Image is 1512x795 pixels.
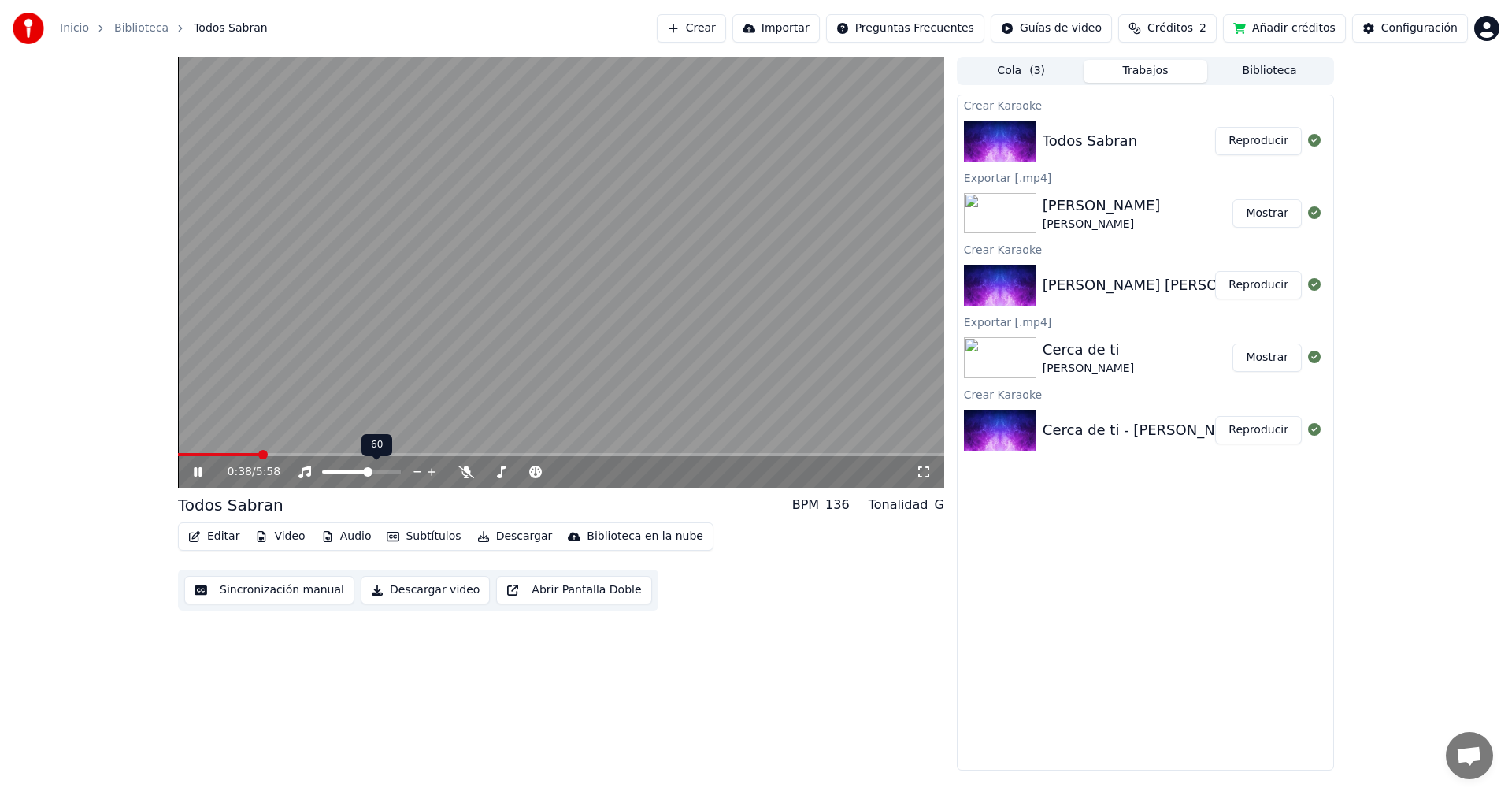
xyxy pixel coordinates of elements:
[1043,361,1134,377] div: [PERSON_NAME]
[249,526,311,548] button: Video
[114,20,169,36] a: Biblioteca
[60,20,268,36] nav: breadcrumb
[184,576,354,604] button: Sincronización manual
[1147,20,1193,36] span: Créditos
[1223,14,1346,43] button: Añadir créditos
[380,526,467,548] button: Subtítulos
[934,496,943,515] div: G
[958,95,1333,114] div: Crear Karaoke
[1232,199,1302,228] button: Mostrar
[825,496,850,515] div: 136
[361,434,392,456] div: 60
[826,14,984,43] button: Preguntas Frecuentes
[228,464,252,480] span: 0:38
[732,14,820,43] button: Importar
[1029,63,1045,79] span: ( 3 )
[1043,130,1137,152] div: Todos Sabran
[958,240,1333,258] div: Crear Karaoke
[1381,20,1458,36] div: Configuración
[958,384,1333,403] div: Crear Karaoke
[60,20,89,36] a: Inicio
[1043,274,1283,296] div: [PERSON_NAME] [PERSON_NAME]
[13,13,44,44] img: youka
[1043,419,1251,441] div: Cerca de ti - [PERSON_NAME]
[1446,732,1493,779] a: Open chat
[792,496,819,515] div: BPM
[361,576,490,604] button: Descargar video
[1043,195,1161,217] div: [PERSON_NAME]
[1207,60,1332,83] button: Biblioteca
[869,496,928,515] div: Tonalidad
[1352,14,1468,43] button: Configuración
[958,168,1333,187] div: Exportar [.mp4]
[1043,217,1161,232] div: [PERSON_NAME]
[1043,339,1134,361] div: Cerca de ti
[178,494,283,516] div: Todos Sabran
[657,14,726,43] button: Crear
[1215,127,1302,155] button: Reproducir
[471,526,559,548] button: Descargar
[256,464,280,480] span: 5:58
[1118,14,1217,43] button: Créditos2
[1215,416,1302,444] button: Reproducir
[991,14,1112,43] button: Guías de video
[1232,344,1302,372] button: Mostrar
[958,312,1333,331] div: Exportar [.mp4]
[496,576,651,604] button: Abrir Pantalla Doble
[1199,20,1206,36] span: 2
[182,526,246,548] button: Editar
[959,60,1084,83] button: Cola
[1084,60,1208,83] button: Trabajos
[587,529,703,544] div: Biblioteca en la nube
[1215,271,1302,299] button: Reproducir
[315,526,378,548] button: Audio
[228,464,265,480] div: /
[194,20,268,36] span: Todos Sabran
